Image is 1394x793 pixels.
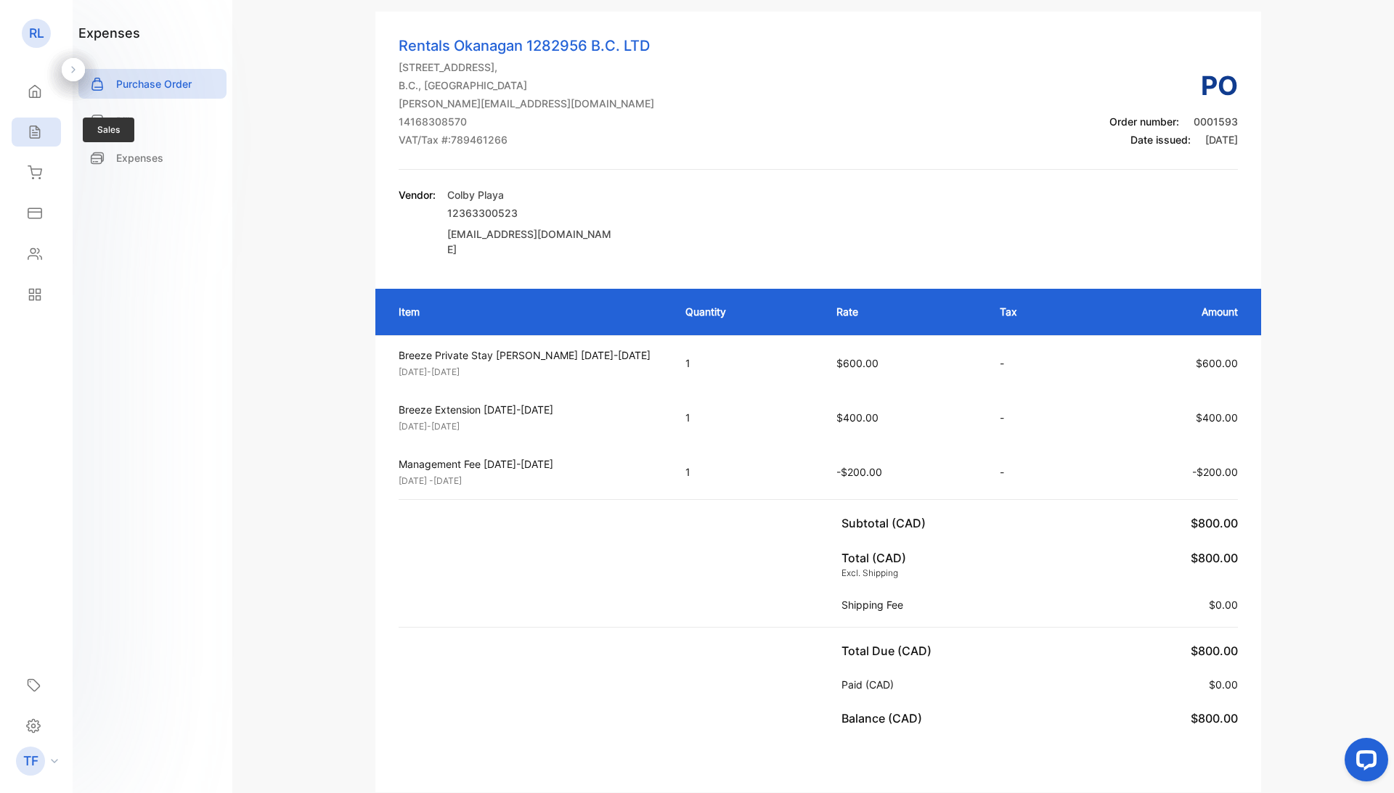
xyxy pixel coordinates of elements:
[1196,411,1238,424] span: $400.00
[1191,516,1238,530] span: $800.00
[1196,357,1238,369] span: $600.00
[399,132,654,147] p: VAT/Tax #: 789461266
[399,366,659,379] p: [DATE]-[DATE]
[399,420,659,433] p: [DATE]-[DATE]
[1192,466,1238,478] span: -$200.00
[23,752,38,771] p: TF
[78,143,227,173] a: Expenses
[836,357,879,369] span: $600.00
[841,597,909,612] p: Shipping Fee
[399,78,654,93] p: B.C., [GEOGRAPHIC_DATA]
[447,226,614,257] p: [EMAIL_ADDRESS][DOMAIN_NAME]
[1209,678,1238,691] span: $0.00
[685,304,808,319] p: Quantity
[1000,304,1072,319] p: Tax
[1000,410,1072,425] p: -
[78,106,227,136] a: Bills
[1333,732,1394,793] iframe: LiveChat chat widget
[78,23,140,43] h1: expenses
[399,348,659,363] p: Breeze Private Stay [PERSON_NAME] [DATE]-[DATE]
[1109,66,1238,105] h3: PO
[841,642,937,660] p: Total Due (CAD)
[836,304,970,319] p: Rate
[83,118,134,142] span: Sales
[1101,304,1239,319] p: Amount
[447,187,614,202] p: Colby Playa
[841,710,928,727] p: Balance (CAD)
[399,114,654,129] p: 14168308570
[1194,115,1238,128] span: 0001593
[399,187,436,202] p: Vendor:
[1205,133,1238,146] span: [DATE]
[685,464,808,480] p: 1
[685,356,808,371] p: 1
[1000,356,1072,371] p: -
[78,69,227,99] a: Purchase Order
[841,549,906,567] p: Total (CAD)
[685,410,808,425] p: 1
[116,113,135,128] p: Bills
[399,402,659,417] p: Breeze Extension [DATE]-[DATE]
[399,304,656,319] p: Item
[1109,132,1238,147] p: Date issued:
[841,567,906,580] p: Excl. Shipping
[116,76,192,91] p: Purchase Order
[1000,464,1072,480] p: -
[841,514,932,532] p: Subtotal (CAD)
[447,205,614,221] p: 12363300523
[29,24,44,43] p: RL
[1209,599,1238,611] span: $0.00
[399,35,654,57] p: Rentals Okanagan 1282956 B.C. LTD
[1109,114,1238,129] p: Order number:
[841,677,900,692] p: Paid (CAD)
[399,474,659,488] p: [DATE] -[DATE]
[399,456,659,472] p: Management Fee [DATE]-[DATE]
[116,150,163,165] p: Expenses
[1191,551,1238,565] span: $800.00
[836,466,882,478] span: -$200.00
[1191,644,1238,658] span: $800.00
[399,96,654,111] p: [PERSON_NAME][EMAIL_ADDRESS][DOMAIN_NAME]
[1191,711,1238,726] span: $800.00
[399,59,654,75] p: [STREET_ADDRESS],
[836,411,879,424] span: $400.00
